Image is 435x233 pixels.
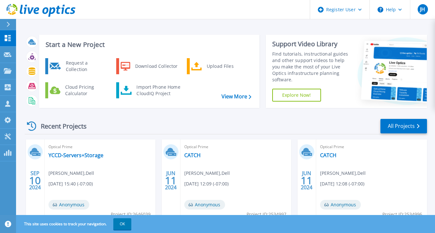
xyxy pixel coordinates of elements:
[29,169,41,192] div: SEP 2024
[320,152,336,158] a: CATCH
[46,41,251,48] h3: Start a New Project
[48,143,152,150] span: Optical Prime
[113,218,131,230] button: OK
[62,84,109,97] div: Cloud Pricing Calculator
[45,58,111,74] a: Request a Collection
[272,89,321,102] a: Explore Now!
[184,170,230,177] span: [PERSON_NAME] , Dell
[204,60,251,73] div: Upload Files
[165,169,177,192] div: JUN 2024
[320,180,364,187] span: [DATE] 12:08 (-07:00)
[301,178,312,183] span: 11
[29,178,41,183] span: 10
[25,118,95,134] div: Recent Projects
[272,51,352,83] div: Find tutorials, instructional guides and other support videos to help you make the most of your L...
[48,180,93,187] span: [DATE] 15:40 (-07:00)
[111,211,151,218] span: Project ID: 2646039
[184,143,287,150] span: Optical Prime
[382,211,422,218] span: Project ID: 2534996
[184,180,229,187] span: [DATE] 12:09 (-07:00)
[320,170,366,177] span: [PERSON_NAME] , Dell
[320,200,361,210] span: Anonymous
[380,119,427,133] a: All Projects
[187,58,253,74] a: Upload Files
[48,152,103,158] a: YCCD-Servers+Storage
[320,143,423,150] span: Optical Prime
[300,169,313,192] div: JUN 2024
[184,152,201,158] a: CATCH
[48,170,94,177] span: [PERSON_NAME] , Dell
[18,218,131,230] span: This site uses cookies to track your navigation.
[247,211,286,218] span: Project ID: 2534997
[63,60,109,73] div: Request a Collection
[45,82,111,98] a: Cloud Pricing Calculator
[420,7,425,12] span: JH
[222,94,251,100] a: View More
[133,84,183,97] div: Import Phone Home CloudIQ Project
[272,40,352,48] div: Support Video Library
[165,178,177,183] span: 11
[132,60,180,73] div: Download Collector
[184,200,225,210] span: Anonymous
[48,200,89,210] span: Anonymous
[116,58,182,74] a: Download Collector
